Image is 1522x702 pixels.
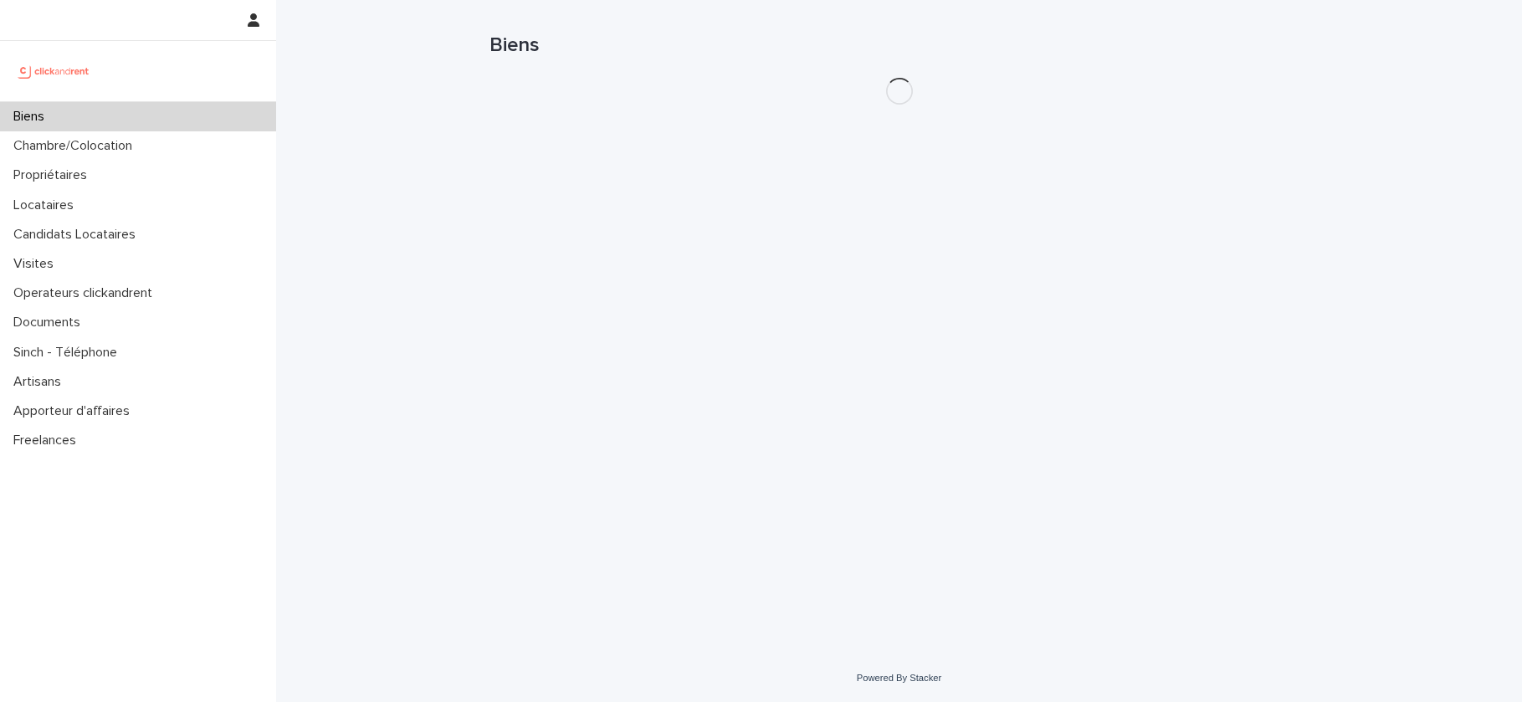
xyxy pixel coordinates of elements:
[7,138,146,154] p: Chambre/Colocation
[7,374,74,390] p: Artisans
[7,315,94,331] p: Documents
[7,256,67,272] p: Visites
[857,673,941,683] a: Powered By Stacker
[7,285,166,301] p: Operateurs clickandrent
[13,54,95,88] img: UCB0brd3T0yccxBKYDjQ
[7,197,87,213] p: Locataires
[7,433,90,448] p: Freelances
[7,167,100,183] p: Propriétaires
[7,227,149,243] p: Candidats Locataires
[489,33,1309,58] h1: Biens
[7,109,58,125] p: Biens
[7,403,143,419] p: Apporteur d'affaires
[7,345,131,361] p: Sinch - Téléphone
